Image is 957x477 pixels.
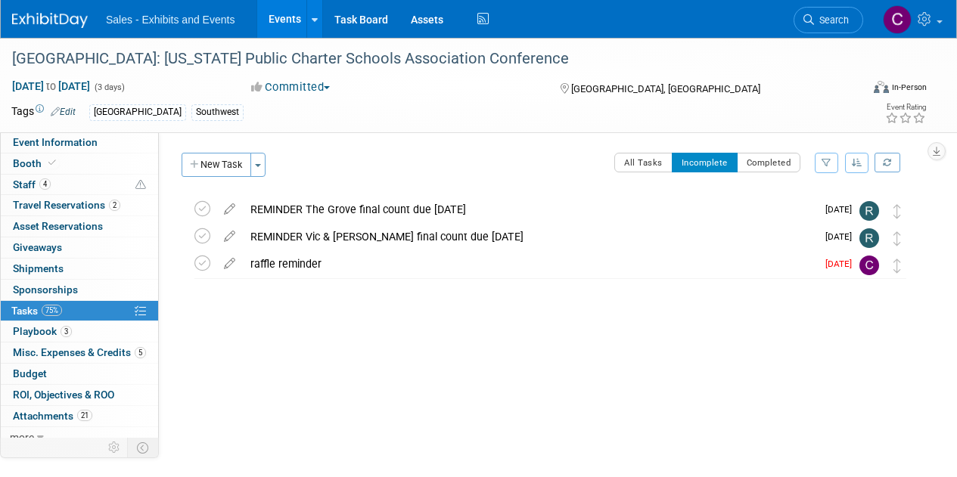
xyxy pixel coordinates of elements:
span: 21 [77,410,92,421]
span: Asset Reservations [13,220,103,232]
a: edit [216,230,243,243]
a: Refresh [875,153,900,172]
span: Budget [13,367,47,379]
span: Misc. Expenses & Credits [13,346,146,358]
div: [GEOGRAPHIC_DATA]: [US_STATE] Public Charter Schools Association Conference [7,45,849,73]
a: Attachments21 [1,406,158,426]
a: Travel Reservations2 [1,195,158,215]
i: Move task [893,259,901,273]
img: Christine Lurz [883,5,912,34]
a: Misc. Expenses & Credits5 [1,342,158,363]
a: Asset Reservations [1,216,158,237]
a: Edit [51,107,76,117]
div: Southwest [191,104,244,120]
button: Incomplete [672,153,738,172]
div: Event Rating [885,104,926,111]
span: Staff [13,178,51,190]
button: Completed [737,153,801,172]
img: ExhibitDay [12,13,88,28]
a: edit [216,257,243,271]
span: 2 [109,200,120,211]
span: 3 [61,326,72,337]
td: Toggle Event Tabs [128,438,159,457]
div: raffle reminder [243,251,816,277]
a: Shipments [1,259,158,279]
a: Playbook3 [1,321,158,342]
span: Search [814,14,849,26]
a: Tasks75% [1,301,158,321]
span: [DATE] [825,259,859,269]
span: Booth [13,157,59,169]
a: Booth [1,153,158,174]
a: edit [216,203,243,216]
span: [DATE] [825,231,859,242]
img: Format-Inperson.png [874,81,889,93]
span: [DATE] [DATE] [11,79,91,93]
td: Tags [11,104,76,121]
span: Event Information [13,136,98,148]
a: Staff4 [1,175,158,195]
i: Move task [893,231,901,246]
td: Personalize Event Tab Strip [101,438,128,457]
span: (3 days) [93,82,125,92]
span: [GEOGRAPHIC_DATA], [GEOGRAPHIC_DATA] [571,83,760,94]
span: more [10,431,34,443]
span: Tasks [11,305,62,317]
span: Sponsorships [13,283,78,296]
a: ROI, Objectives & ROO [1,385,158,405]
span: [DATE] [825,204,859,215]
a: Sponsorships [1,280,158,300]
span: Potential Scheduling Conflict -- at least one attendee is tagged in another overlapping event. [135,178,146,192]
span: 5 [135,347,146,358]
i: Move task [893,204,901,218]
i: Booth reservation complete [48,159,56,167]
img: Christine Lurz [859,256,879,275]
img: Renee Dietrich [859,228,879,248]
a: Event Information [1,132,158,153]
span: Sales - Exhibits and Events [106,14,235,26]
span: ROI, Objectives & ROO [13,389,114,401]
span: Travel Reservations [13,199,120,211]
button: Committed [246,79,336,95]
a: Giveaways [1,237,158,258]
span: Playbook [13,325,72,337]
span: 75% [42,305,62,316]
div: REMINDER The Grove final count due [DATE] [243,197,816,222]
button: New Task [182,153,251,177]
button: All Tasks [614,153,673,172]
a: Budget [1,364,158,384]
span: 4 [39,178,51,190]
span: Giveaways [13,241,62,253]
div: [GEOGRAPHIC_DATA] [89,104,186,120]
img: Renee Dietrich [859,201,879,221]
div: Event Format [793,79,927,101]
a: more [1,427,158,448]
span: Shipments [13,262,64,274]
span: to [44,80,58,92]
div: In-Person [891,82,927,93]
span: Attachments [13,410,92,422]
div: REMINDER Vic & [PERSON_NAME] final count due [DATE] [243,224,816,249]
a: Search [794,7,863,33]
